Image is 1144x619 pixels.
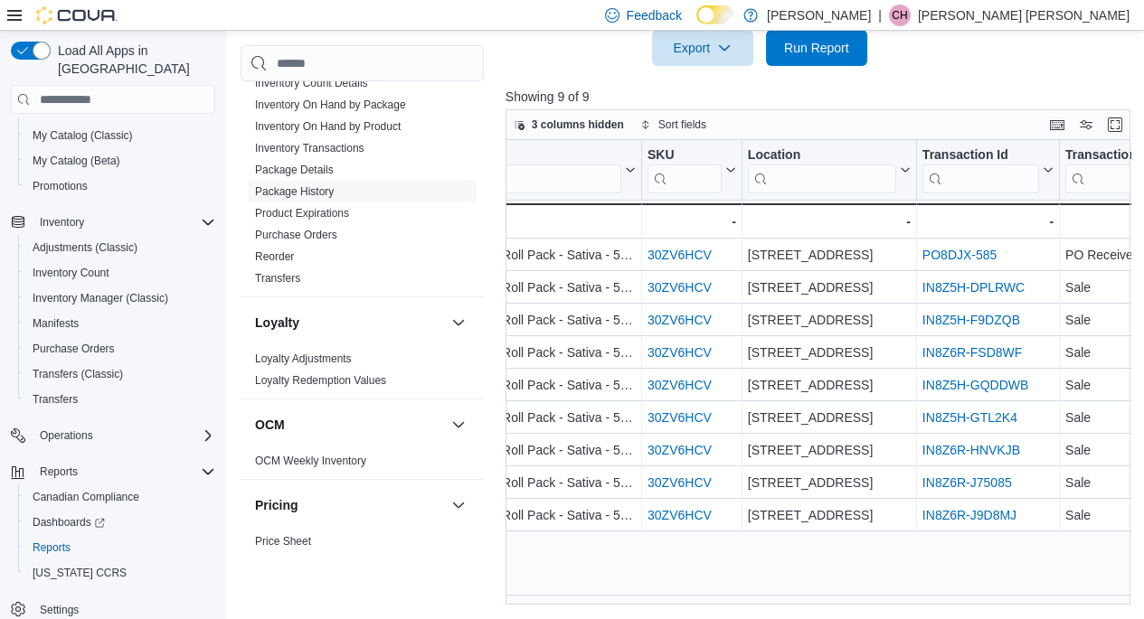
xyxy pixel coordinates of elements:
[33,266,109,280] span: Inventory Count
[255,98,406,111] a: Inventory On Hand by Package
[25,338,122,360] a: Purchase Orders
[25,486,147,508] a: Canadian Compliance
[25,511,215,533] span: Dashboards
[25,363,215,385] span: Transfers (Classic)
[18,560,222,586] button: [US_STATE] CCRS
[25,511,112,533] a: Dashboards
[18,484,222,510] button: Canadian Compliance
[255,496,298,514] h3: Pricing
[33,154,120,168] span: My Catalog (Beta)
[255,314,444,332] button: Loyalty
[448,494,469,516] button: Pricing
[25,363,130,385] a: Transfers (Classic)
[766,30,867,66] button: Run Report
[33,425,100,446] button: Operations
[51,42,215,78] span: Load All Apps in [GEOGRAPHIC_DATA]
[652,30,753,66] button: Export
[33,540,71,555] span: Reports
[255,98,406,112] span: Inventory On Hand by Package
[255,271,300,286] span: Transfers
[18,286,222,311] button: Inventory Manager (Classic)
[255,207,349,220] a: Product Expirations
[33,342,115,356] span: Purchase Orders
[532,117,624,132] span: 3 columns hidden
[255,76,368,90] span: Inventory Count Details
[255,535,311,548] a: Price Sheet
[18,311,222,336] button: Manifests
[40,603,79,617] span: Settings
[33,425,215,446] span: Operations
[255,184,334,199] span: Package History
[255,120,401,133] a: Inventory On Hand by Product
[241,29,484,296] div: Inventory
[33,211,215,233] span: Inventory
[255,314,299,332] h3: Loyalty
[36,6,118,24] img: Cova
[255,534,311,549] span: Price Sheet
[918,5,1130,26] p: [PERSON_NAME] [PERSON_NAME]
[25,125,215,146] span: My Catalog (Classic)
[25,338,215,360] span: Purchase Orders
[784,39,849,57] span: Run Report
[627,6,682,24] span: Feedback
[25,562,215,584] span: Washington CCRS
[696,5,734,24] input: Dark Mode
[25,313,86,334] a: Manifests
[878,5,882,26] p: |
[25,389,85,410] a: Transfers
[506,114,631,136] button: 3 columns hidden
[255,249,294,264] span: Reorder
[25,537,215,558] span: Reports
[4,423,222,448] button: Operations
[255,163,334,177] span: Package Details
[33,392,78,407] span: Transfers
[25,125,140,146] a: My Catalog (Classic)
[33,179,88,193] span: Promotions
[33,461,85,483] button: Reports
[25,287,215,309] span: Inventory Manager (Classic)
[255,416,444,434] button: OCM
[33,240,137,255] span: Adjustments (Classic)
[696,24,697,25] span: Dark Mode
[286,211,636,232] div: Totals
[40,464,78,479] span: Reports
[255,228,337,242] span: Purchase Orders
[33,490,139,504] span: Canadian Compliance
[892,5,907,26] span: CH
[648,211,736,232] div: -
[255,416,285,434] h3: OCM
[25,287,175,309] a: Inventory Manager (Classic)
[922,211,1054,232] div: -
[25,175,215,197] span: Promotions
[255,142,364,155] a: Inventory Transactions
[25,150,215,172] span: My Catalog (Beta)
[18,387,222,412] button: Transfers
[25,237,145,258] a: Adjustments (Classic)
[18,148,222,174] button: My Catalog (Beta)
[25,237,215,258] span: Adjustments (Classic)
[18,235,222,260] button: Adjustments (Classic)
[633,114,714,136] button: Sort fields
[241,450,484,479] div: OCM
[18,336,222,361] button: Purchase Orders
[255,77,368,89] a: Inventory Count Details
[33,461,215,483] span: Reports
[18,361,222,387] button: Transfers (Classic)
[18,535,222,560] button: Reports
[18,510,222,535] a: Dashboards
[40,215,84,230] span: Inventory
[255,454,366,468] span: OCM Weekly Inventory
[4,459,222,484] button: Reports
[255,352,352,366] span: Loyalty Adjustments
[18,174,222,199] button: Promotions
[1104,114,1126,136] button: Enter fullscreen
[767,5,871,26] p: [PERSON_NAME]
[255,374,386,387] a: Loyalty Redemption Values
[4,210,222,235] button: Inventory
[448,312,469,333] button: Loyalty
[25,175,95,197] a: Promotions
[33,367,123,381] span: Transfers (Classic)
[748,211,911,232] div: -
[506,88,1137,106] p: Showing 9 of 9
[255,455,366,467] a: OCM Weekly Inventory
